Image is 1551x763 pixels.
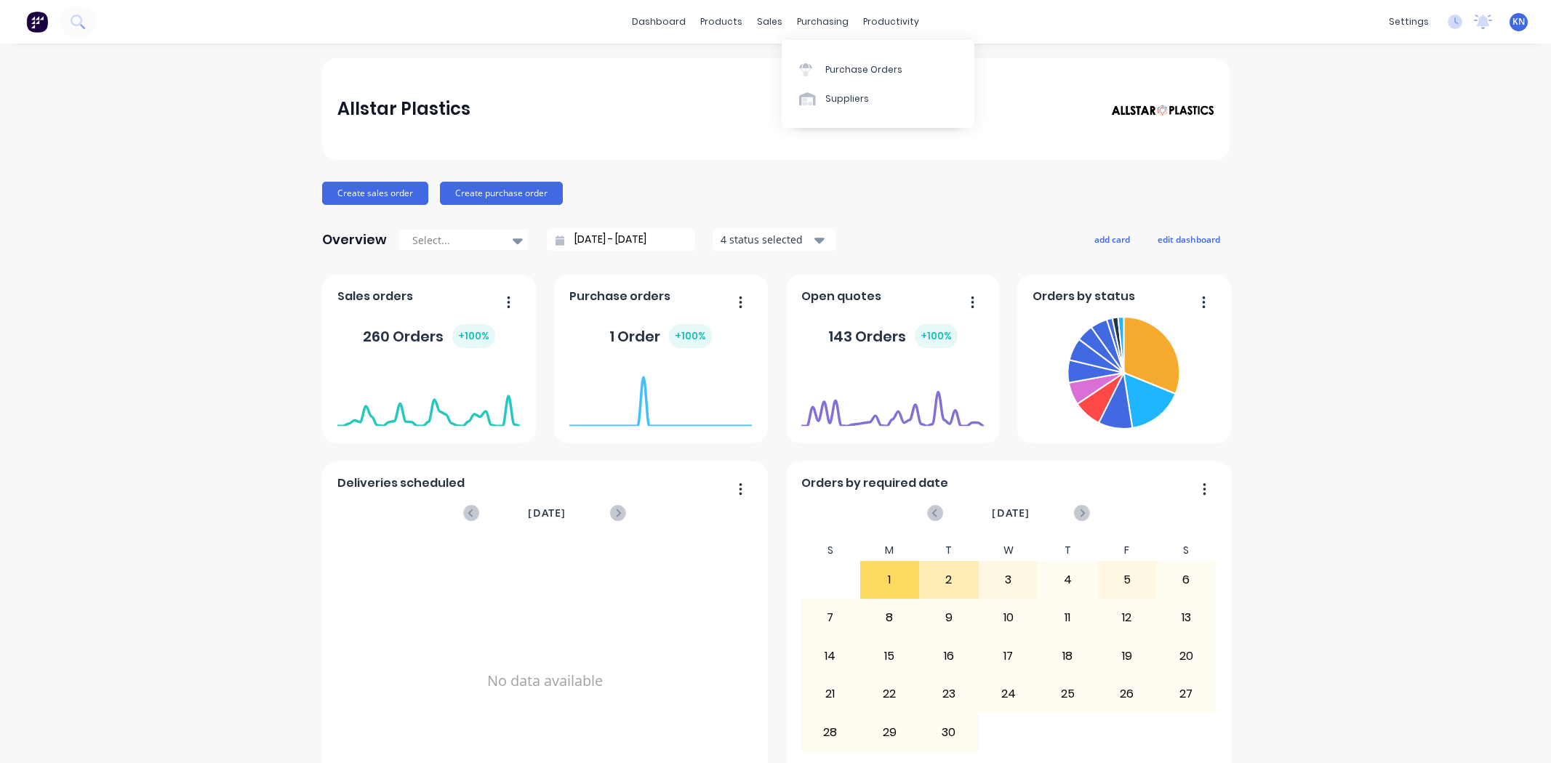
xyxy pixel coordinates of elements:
div: 5 [1098,562,1156,598]
span: [DATE] [528,505,566,521]
div: 2 [920,562,978,598]
div: Suppliers [825,92,869,105]
div: 20 [1157,638,1215,674]
button: Create sales order [322,182,428,205]
div: Overview [322,225,387,254]
a: dashboard [625,11,693,33]
div: 4 [1038,562,1097,598]
div: 13 [1157,599,1215,636]
div: 4 status selected [721,232,812,247]
img: Factory [26,11,48,33]
div: Allstar Plastics [337,94,470,124]
div: 29 [861,714,919,750]
div: 14 [801,638,859,674]
button: 4 status selected [713,229,836,251]
div: S [1156,540,1216,561]
div: 6 [1157,562,1215,598]
div: F [1097,540,1157,561]
div: 25 [1038,676,1097,712]
div: 7 [801,599,859,636]
div: products [693,11,750,33]
button: add card [1085,230,1139,249]
div: 26 [1098,676,1156,712]
button: Create purchase order [440,182,563,205]
div: 3 [979,562,1038,598]
div: 18 [1038,638,1097,674]
div: 24 [979,676,1038,712]
div: M [860,540,920,561]
div: 9 [920,599,978,636]
div: 1 Order [609,324,712,348]
div: 21 [801,676,859,712]
div: settings [1382,11,1436,33]
div: T [1038,540,1097,561]
button: edit dashboard [1148,230,1230,249]
div: 10 [979,599,1038,636]
span: Orders by status [1033,288,1135,305]
div: T [919,540,979,561]
div: 28 [801,714,859,750]
div: + 100 % [452,324,495,348]
div: + 100 % [669,324,712,348]
div: + 100 % [915,324,958,348]
div: 143 Orders [828,324,958,348]
div: 17 [979,638,1038,674]
div: 23 [920,676,978,712]
div: 8 [861,599,919,636]
span: [DATE] [992,505,1030,521]
span: Deliveries scheduled [337,475,465,492]
span: Purchase orders [569,288,670,305]
a: Suppliers [782,84,974,113]
div: 12 [1098,599,1156,636]
div: 15 [861,638,919,674]
span: Sales orders [337,288,413,305]
span: Orders by required date [801,475,948,492]
div: productivity [856,11,926,33]
div: Purchase Orders [825,63,902,76]
a: Purchase Orders [782,54,974,84]
div: 19 [1098,638,1156,674]
div: sales [750,11,790,33]
span: KN [1512,15,1525,28]
div: purchasing [790,11,856,33]
div: 22 [861,676,919,712]
div: W [979,540,1038,561]
div: S [801,540,860,561]
span: Open quotes [801,288,881,305]
div: 11 [1038,599,1097,636]
div: 30 [920,714,978,750]
div: 260 Orders [363,324,495,348]
div: 1 [861,562,919,598]
img: Allstar Plastics [1112,105,1214,116]
div: 16 [920,638,978,674]
div: 27 [1157,676,1215,712]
